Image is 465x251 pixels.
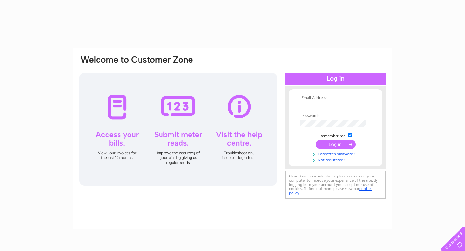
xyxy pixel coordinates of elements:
input: Submit [316,140,356,149]
a: Not registered? [300,156,373,163]
td: Remember me? [298,132,373,138]
a: cookies policy [289,186,372,195]
th: Email Address: [298,96,373,100]
div: Clear Business would like to place cookies on your computer to improve your experience of the sit... [285,171,386,199]
a: Forgotten password? [300,150,373,156]
th: Password: [298,114,373,118]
